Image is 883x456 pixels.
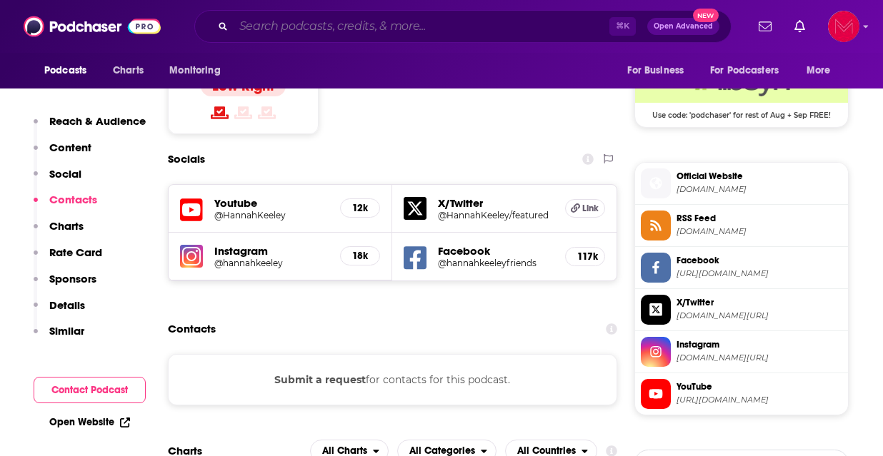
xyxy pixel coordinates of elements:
[34,219,84,245] button: Charts
[24,13,161,40] img: Podchaser - Follow, Share and Rate Podcasts
[168,354,617,405] div: for contacts for this podcast.
[677,380,842,393] span: YouTube
[214,210,329,221] a: @HannahKeeley
[49,245,102,259] p: Rate Card
[677,254,842,267] span: Facebook
[438,210,553,221] a: @HannahKeeley/featured
[234,15,609,38] input: Search podcasts, credits, & more...
[617,57,702,84] button: open menu
[169,61,220,81] span: Monitoring
[352,202,368,214] h5: 12k
[753,14,777,39] a: Show notifications dropdown
[641,295,842,325] a: X/Twitter[DOMAIN_NAME][URL]
[635,103,848,120] span: Use code: 'podchaser' for rest of Aug + Sep FREE!
[49,193,97,206] p: Contacts
[828,11,859,42] button: Show profile menu
[214,244,329,258] h5: Instagram
[710,61,779,81] span: For Podcasters
[274,372,366,387] button: Submit a request
[677,310,842,321] span: twitter.com/HannahKeeley/featured
[322,446,367,456] span: All Charts
[168,315,216,343] h2: Contacts
[438,258,553,268] a: @hannahkeeleyfriends
[34,57,105,84] button: open menu
[214,258,329,268] a: @hannahkeeley
[677,338,842,351] span: Instagram
[34,167,81,193] button: Social
[214,196,329,210] h5: Youtube
[34,245,102,272] button: Rate Card
[807,61,831,81] span: More
[49,114,146,128] p: Reach & Audience
[113,61,144,81] span: Charts
[49,324,84,338] p: Similar
[677,226,842,237] span: crazyblessed.libsyn.com
[641,253,842,283] a: Facebook[URL][DOMAIN_NAME]
[49,167,81,181] p: Social
[789,14,811,39] a: Show notifications dropdown
[828,11,859,42] span: Logged in as Pamelamcclure
[577,250,593,263] h5: 117k
[34,114,146,141] button: Reach & Audience
[677,353,842,363] span: instagram.com/hannahkeeley
[168,146,205,173] h2: Socials
[641,211,842,240] a: RSS Feed[DOMAIN_NAME]
[701,57,799,84] button: open menu
[49,219,84,233] p: Charts
[34,377,146,403] button: Contact Podcast
[34,272,96,298] button: Sponsors
[609,17,636,36] span: ⌘ K
[677,212,842,225] span: RSS Feed
[44,61,86,81] span: Podcasts
[438,196,553,210] h5: X/Twitter
[641,168,842,198] a: Official Website[DOMAIN_NAME]
[677,170,842,183] span: Official Website
[828,11,859,42] img: User Profile
[582,203,599,214] span: Link
[352,250,368,262] h5: 18k
[693,9,719,22] span: New
[34,298,85,325] button: Details
[409,446,475,456] span: All Categories
[104,57,152,84] a: Charts
[438,244,553,258] h5: Facebook
[49,141,91,154] p: Content
[159,57,239,84] button: open menu
[797,57,849,84] button: open menu
[627,61,684,81] span: For Business
[565,199,605,218] a: Link
[641,379,842,409] a: YouTube[URL][DOMAIN_NAME]
[635,60,848,118] a: Libsyn Deal: Use code: 'podchaser' for rest of Aug + Sep FREE!
[654,23,713,30] span: Open Advanced
[49,416,130,428] a: Open Website
[677,268,842,279] span: https://www.facebook.com/hannahkeeleyfriends
[49,298,85,312] p: Details
[677,296,842,309] span: X/Twitter
[194,10,732,43] div: Search podcasts, credits, & more...
[647,18,719,35] button: Open AdvancedNew
[49,272,96,285] p: Sponsors
[34,193,97,219] button: Contacts
[641,337,842,367] a: Instagram[DOMAIN_NAME][URL]
[517,446,576,456] span: All Countries
[34,324,84,350] button: Similar
[180,245,203,268] img: iconImage
[677,184,842,195] span: hannahkeeley.com
[677,395,842,405] span: https://www.youtube.com/@HannahKeeley
[34,141,91,167] button: Content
